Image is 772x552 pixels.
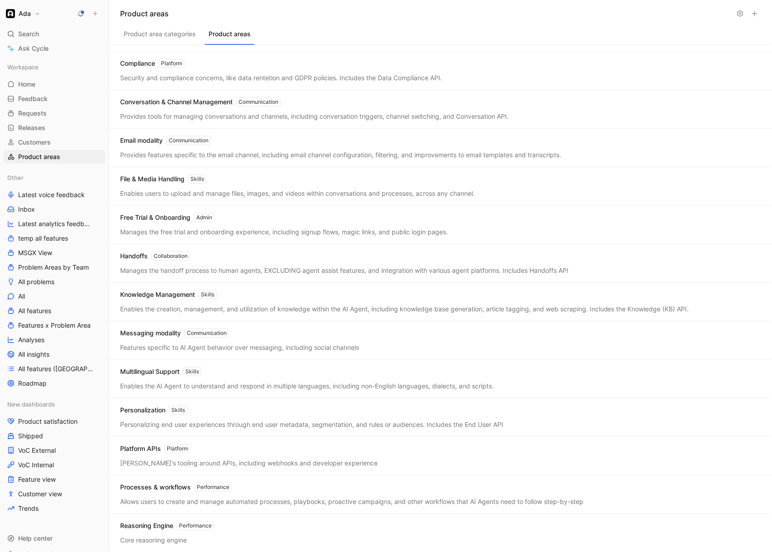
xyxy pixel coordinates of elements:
[18,248,52,257] span: MSGX View
[18,292,25,301] span: All
[167,444,188,453] div: Platform
[18,364,95,373] span: All features ([GEOGRAPHIC_DATA])
[120,497,761,506] div: Allows users to create and manage automated processes, playbooks, proactive campaigns, and other ...
[4,188,105,202] a: Latest voice feedback
[120,420,761,429] div: Personalizing end user experiences through end user metadata, segmentation, and rules or audience...
[4,77,105,91] a: Home
[18,263,89,272] span: Problem Areas by Team
[18,446,56,455] span: VoC External
[18,504,39,513] span: Trends
[120,8,732,19] h1: Product areas
[19,10,31,18] h1: Ada
[18,123,45,132] span: Releases
[120,444,190,453] div: Platform APIs
[4,60,105,74] div: Workspace
[4,42,105,55] a: Ask Cycle
[4,150,105,164] a: Product areas
[4,7,43,20] button: AdaAda
[4,319,105,332] a: Features x Problem Area
[120,97,281,107] div: Conversation & Channel Management
[4,217,105,231] a: Latest analytics feedback
[120,150,761,160] div: Provides features specific to the email channel, including email channel configuration, filtering...
[4,92,105,106] a: Feedback
[4,136,105,149] a: Customers
[4,246,105,260] a: MSGX View
[120,329,229,338] div: Messaging modality
[4,333,105,347] a: Analyses
[120,459,761,468] div: [PERSON_NAME]'s tooling around APIs, including webhooks and developer experience
[4,171,105,184] div: Other
[18,109,47,118] span: Requests
[205,28,254,45] button: Product areas
[4,203,105,216] a: Inbox
[120,213,214,222] div: Free Trial & Onboarding
[18,152,60,161] span: Product areas
[4,362,105,376] a: All features ([GEOGRAPHIC_DATA])
[171,406,185,415] div: Skills
[120,536,761,545] div: Core reasoning engine
[7,173,24,182] span: Other
[4,502,105,515] a: Trends
[18,321,91,330] span: Features x Problem Area
[120,174,206,184] div: File & Media Handling
[120,73,761,82] div: Security and compliance concerns, like data rentetion and GDPR policies. Includes the Data Compli...
[169,136,209,145] div: Communication
[120,228,761,237] div: Manages the free trial and onboarding experience, including signup flows, magic links, and public...
[4,415,105,428] a: Product satisfaction
[4,429,105,443] a: Shipped
[18,350,49,359] span: All insights
[4,532,105,545] div: Help center
[120,305,761,314] div: Enables the creation, management, and utilization of knowledge within the AI Agent, including kno...
[4,473,105,486] a: Feature view
[4,458,105,472] a: VoC Internal
[187,329,227,338] div: Communication
[238,97,278,107] div: Communication
[179,521,212,530] div: Performance
[18,138,51,147] span: Customers
[18,335,44,344] span: Analyses
[6,9,15,18] img: Ada
[18,431,43,441] span: Shipped
[4,232,105,245] a: temp all features
[18,29,39,39] span: Search
[18,43,49,54] span: Ask Cycle
[120,367,201,376] div: Multilingual Support
[120,406,187,415] div: Personalization
[154,252,188,261] div: Collaboration
[4,487,105,501] a: Customer view
[18,190,85,199] span: Latest voice feedback
[196,213,212,222] div: Admin
[120,28,199,45] button: Product area categories
[161,59,182,68] div: Platform
[4,290,105,303] a: All
[4,444,105,457] a: VoC External
[18,306,51,315] span: All features
[120,483,232,492] div: Processes & workflows
[190,174,204,184] div: Skills
[7,400,55,409] span: New dashboards
[4,261,105,274] a: Problem Areas by Team
[120,382,761,391] div: Enables the AI Agent to understand and respond in multiple languages, including non-English langu...
[120,252,190,261] div: Handoffs
[18,94,48,103] span: Feedback
[120,112,761,121] div: Provides tools for managing conversations and channels, including conversation triggers, channel ...
[4,348,105,361] a: All insights
[120,136,211,145] div: Email modality
[201,290,214,299] div: Skills
[4,275,105,289] a: All problems
[18,534,53,542] span: Help center
[120,343,761,352] div: Features specific to AI Agent behavior over messaging, including social channels
[185,367,199,376] div: Skills
[18,475,56,484] span: Feature view
[7,63,39,72] span: Workspace
[4,304,105,318] a: All features
[4,107,105,120] a: Requests
[4,377,105,390] a: Roadmap
[120,290,217,299] div: Knowledge Management
[120,59,185,68] div: Compliance
[120,189,761,198] div: Enables users to upload and manage files, images, and videos within conversations and processes, ...
[18,205,35,214] span: Inbox
[4,171,105,390] div: OtherLatest voice feedbackInboxLatest analytics feedbacktemp all featuresMSGX ViewProblem Areas b...
[197,483,229,492] div: Performance
[18,489,62,499] span: Customer view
